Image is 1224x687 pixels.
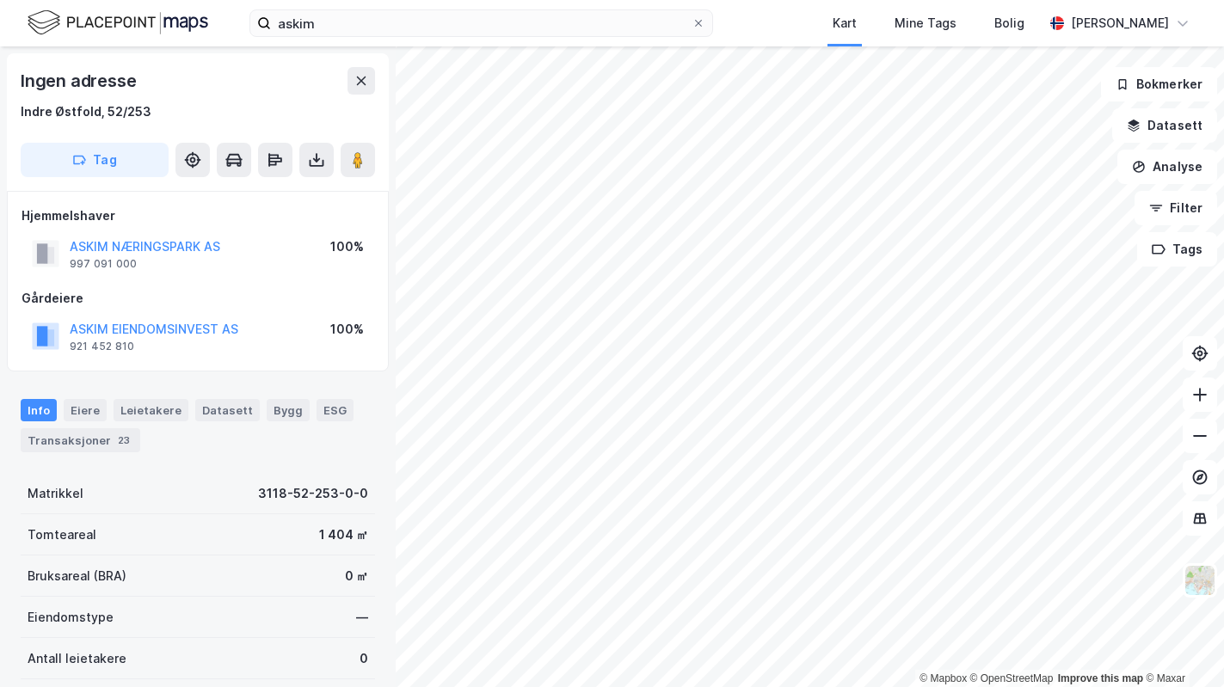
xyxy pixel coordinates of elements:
[28,607,114,628] div: Eiendomstype
[271,10,692,36] input: Søk på adresse, matrikkel, gårdeiere, leietakere eller personer
[330,236,364,257] div: 100%
[920,672,967,684] a: Mapbox
[258,483,368,504] div: 3118-52-253-0-0
[21,67,139,95] div: Ingen adresse
[22,205,374,226] div: Hjemmelshaver
[21,399,57,421] div: Info
[1138,604,1224,687] iframe: Chat Widget
[28,648,126,669] div: Antall leietakere
[1117,150,1217,184] button: Analyse
[356,607,368,628] div: —
[70,340,134,353] div: 921 452 810
[21,428,140,452] div: Transaksjoner
[360,648,368,669] div: 0
[64,399,107,421] div: Eiere
[28,524,96,545] div: Tomteareal
[21,143,169,177] button: Tag
[22,288,374,309] div: Gårdeiere
[1071,13,1169,34] div: [PERSON_NAME]
[317,399,354,421] div: ESG
[833,13,857,34] div: Kart
[70,257,137,271] div: 997 091 000
[994,13,1024,34] div: Bolig
[28,483,83,504] div: Matrikkel
[267,399,310,421] div: Bygg
[21,101,151,122] div: Indre Østfold, 52/253
[28,8,208,38] img: logo.f888ab2527a4732fd821a326f86c7f29.svg
[895,13,956,34] div: Mine Tags
[1112,108,1217,143] button: Datasett
[114,432,133,449] div: 23
[345,566,368,586] div: 0 ㎡
[28,566,126,586] div: Bruksareal (BRA)
[330,319,364,340] div: 100%
[319,524,368,545] div: 1 404 ㎡
[195,399,260,421] div: Datasett
[114,399,188,421] div: Leietakere
[970,672,1054,684] a: OpenStreetMap
[1135,191,1217,225] button: Filter
[1137,232,1217,267] button: Tags
[1184,564,1216,597] img: Z
[1101,67,1217,101] button: Bokmerker
[1058,672,1143,684] a: Improve this map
